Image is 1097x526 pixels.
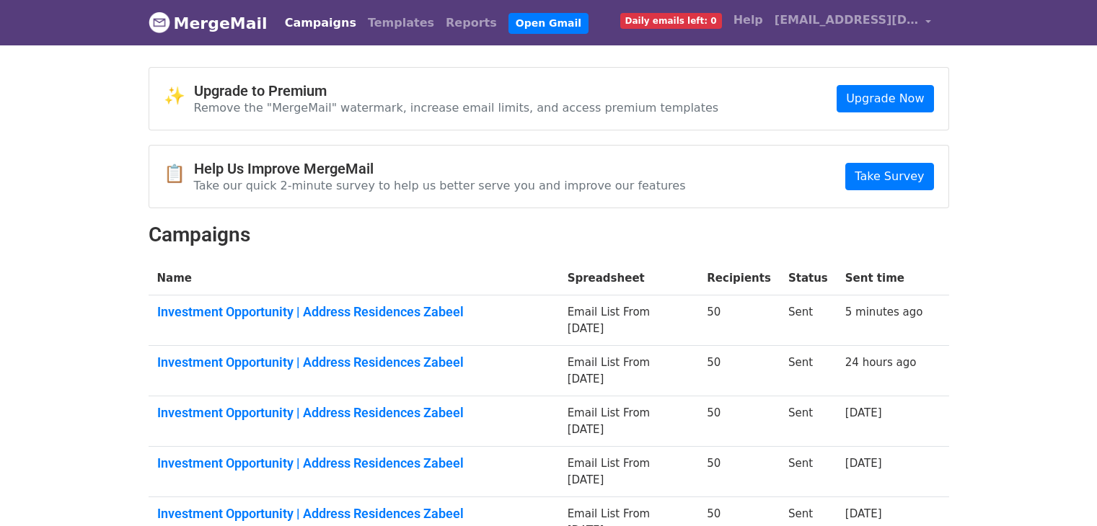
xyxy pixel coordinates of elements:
[149,12,170,33] img: MergeMail logo
[698,447,780,497] td: 50
[698,295,780,346] td: 50
[559,396,699,447] td: Email List From [DATE]
[559,262,699,295] th: Spreadsheet
[780,447,837,497] td: Sent
[164,86,194,107] span: ✨
[164,164,194,184] span: 📋
[769,6,938,40] a: [EMAIL_ADDRESS][DOMAIN_NAME]
[559,346,699,396] td: Email List From [DATE]
[845,507,882,520] a: [DATE]
[194,82,719,99] h4: Upgrade to Premium
[157,405,550,421] a: Investment Opportunity | Address Residences Zabeel
[698,262,780,295] th: Recipients
[614,6,728,35] a: Daily emails left: 0
[157,304,550,320] a: Investment Opportunity | Address Residences Zabeel
[157,455,550,471] a: Investment Opportunity | Address Residences Zabeel
[780,295,837,346] td: Sent
[194,100,719,115] p: Remove the "MergeMail" watermark, increase email limits, and access premium templates
[837,262,932,295] th: Sent time
[362,9,440,37] a: Templates
[698,396,780,447] td: 50
[845,163,933,190] a: Take Survey
[194,160,686,177] h4: Help Us Improve MergeMail
[508,13,589,34] a: Open Gmail
[559,295,699,346] td: Email List From [DATE]
[728,6,769,35] a: Help
[780,396,837,447] td: Sent
[149,223,949,247] h2: Campaigns
[559,447,699,497] td: Email List From [DATE]
[775,12,919,29] span: [EMAIL_ADDRESS][DOMAIN_NAME]
[279,9,362,37] a: Campaigns
[1025,457,1097,526] iframe: Chat Widget
[845,406,882,419] a: [DATE]
[845,356,917,369] a: 24 hours ago
[157,355,550,370] a: Investment Opportunity | Address Residences Zabeel
[845,306,923,318] a: 5 minutes ago
[780,262,837,295] th: Status
[780,346,837,396] td: Sent
[837,85,933,112] a: Upgrade Now
[149,8,268,38] a: MergeMail
[194,178,686,193] p: Take our quick 2-minute survey to help us better serve you and improve our features
[440,9,503,37] a: Reports
[620,13,722,29] span: Daily emails left: 0
[845,457,882,470] a: [DATE]
[149,262,559,295] th: Name
[698,346,780,396] td: 50
[157,506,550,522] a: Investment Opportunity | Address Residences Zabeel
